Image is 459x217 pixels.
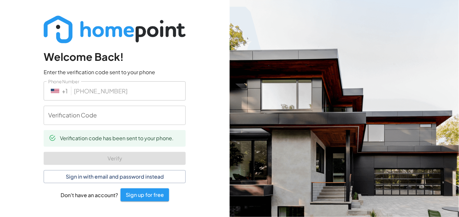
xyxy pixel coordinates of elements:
[48,78,79,85] label: Phone Number
[44,50,186,63] h4: Welcome Back!
[121,188,169,201] button: Sign up for free
[44,16,186,43] img: Logo
[61,191,118,199] h6: Don't have an account?
[44,69,186,76] p: Enter the verification code sent to your phone
[44,170,186,183] button: Sign in with email and password instead
[60,132,174,145] div: Verification code has been sent to your phone.
[44,106,186,125] input: Enter the 6-digit code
